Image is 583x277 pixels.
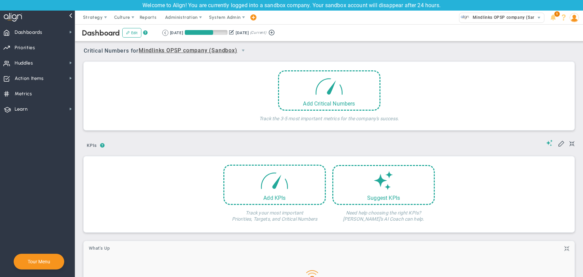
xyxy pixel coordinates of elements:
span: Action Items [15,71,44,86]
button: Edit [122,28,141,38]
span: Suggestions (AI Feature) [546,140,553,146]
span: Culture [114,15,130,20]
h4: Need help choosing the right KPIs? [PERSON_NAME]'s AI Coach can help. [332,205,435,222]
span: Administration [165,15,197,20]
h4: Track your most important Priorities, Targets, and Critical Numbers [223,205,326,222]
li: Help & Frequently Asked Questions (FAQ) [558,11,569,24]
span: Priorities [15,41,35,55]
span: select [237,45,249,56]
div: Add Critical Numbers [279,100,379,107]
div: Period Progress: 66% Day 60 of 90 with 30 remaining. [185,30,227,35]
h4: Track the 3-5 most important metrics for the company's success. [259,111,399,122]
span: 1 [554,11,560,17]
span: Edit My KPIs [558,140,565,147]
span: Dashboards [15,25,42,40]
span: Mindlinks OPSP company (Sandbox) [469,13,547,22]
button: Go to previous period [162,30,168,36]
span: Mindlinks OPSP company (Sandbox) [139,46,237,55]
span: Huddles [15,56,33,70]
div: [DATE] [236,30,249,36]
button: KPIs [84,140,100,152]
img: 33647.Company.photo [461,13,469,22]
span: Metrics [15,87,32,101]
span: Strategy [83,15,103,20]
span: KPIs [84,140,100,151]
span: Dashboard [82,28,120,38]
span: Learn [15,102,28,116]
span: (Current) [250,30,266,36]
span: Critical Numbers for [84,45,251,57]
span: select [534,13,544,23]
li: Announcements [548,11,558,24]
button: Tour Menu [26,259,52,265]
span: Reports [136,11,160,24]
img: 64089.Person.photo [570,13,579,22]
div: [DATE] [170,30,183,36]
div: Suggest KPIs [333,195,434,201]
div: Add KPIs [224,195,325,201]
span: System Admin [209,15,241,20]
